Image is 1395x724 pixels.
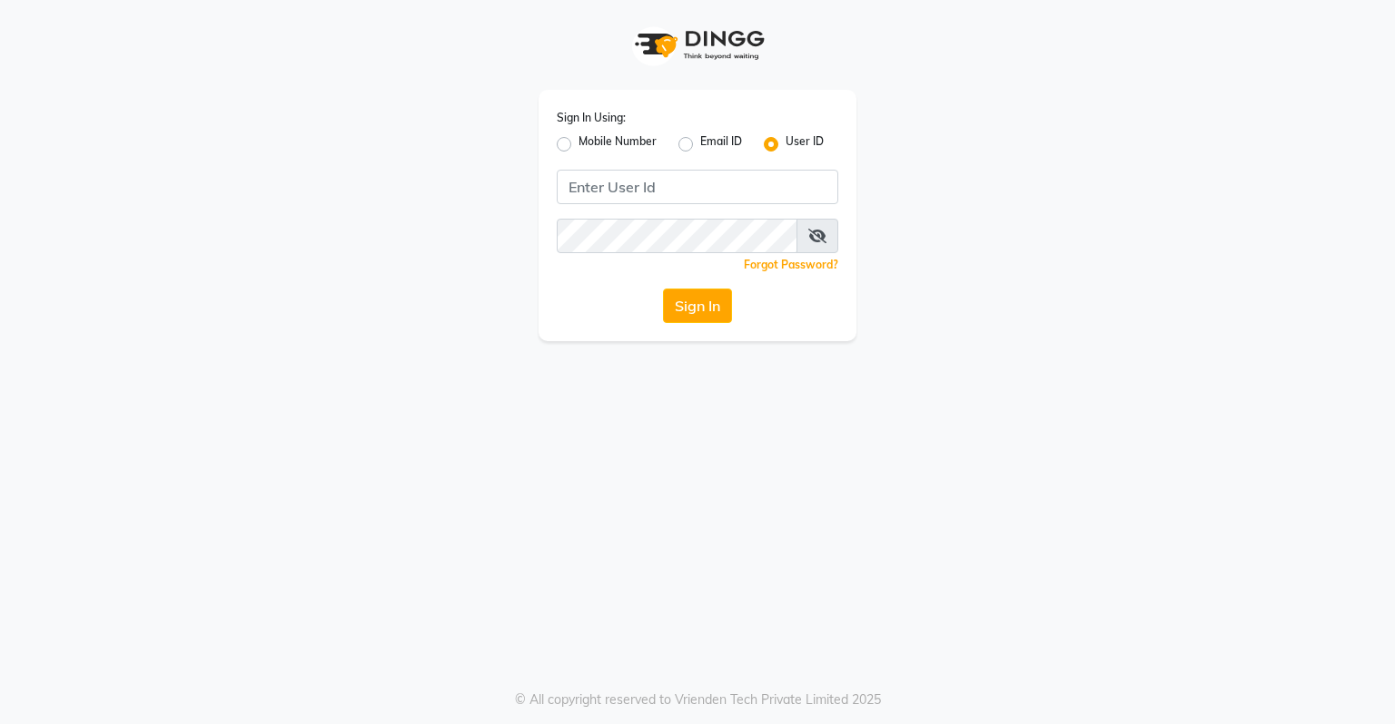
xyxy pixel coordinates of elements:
[579,133,657,155] label: Mobile Number
[557,110,626,126] label: Sign In Using:
[557,170,838,204] input: Username
[786,133,824,155] label: User ID
[557,219,797,253] input: Username
[744,258,838,271] a: Forgot Password?
[663,289,732,323] button: Sign In
[700,133,742,155] label: Email ID
[625,18,770,72] img: logo1.svg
